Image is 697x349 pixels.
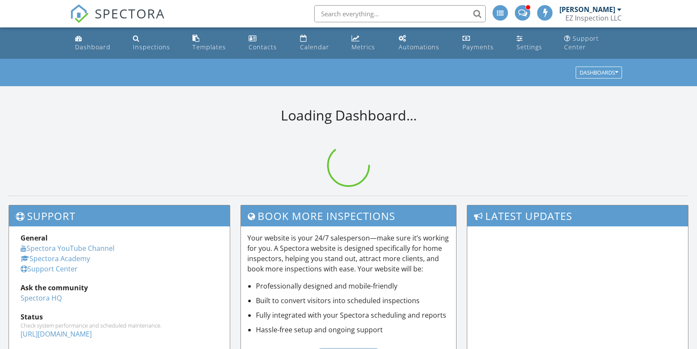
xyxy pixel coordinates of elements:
[21,264,78,274] a: Support Center
[580,70,618,76] div: Dashboards
[256,325,450,335] li: Hassle-free setup and ongoing support
[352,43,375,51] div: Metrics
[395,31,452,55] a: Automations (Advanced)
[72,31,123,55] a: Dashboard
[247,233,450,274] p: Your website is your 24/7 salesperson—make sure it’s working for you. A Spectora website is desig...
[249,43,277,51] div: Contacts
[70,4,89,23] img: The Best Home Inspection Software - Spectora
[70,12,165,30] a: SPECTORA
[463,43,494,51] div: Payments
[300,43,329,51] div: Calendar
[256,281,450,291] li: Professionally designed and mobile-friendly
[256,310,450,320] li: Fully integrated with your Spectora scheduling and reports
[9,205,230,226] h3: Support
[459,31,507,55] a: Payments
[21,254,90,263] a: Spectora Academy
[21,329,92,339] a: [URL][DOMAIN_NAME]
[245,31,290,55] a: Contacts
[256,295,450,306] li: Built to convert visitors into scheduled inspections
[133,43,170,51] div: Inspections
[21,283,218,293] div: Ask the community
[565,14,622,22] div: EZ Inspection LLC
[467,205,688,226] h3: Latest Updates
[189,31,238,55] a: Templates
[517,43,542,51] div: Settings
[314,5,486,22] input: Search everything...
[21,233,48,243] strong: General
[21,322,218,329] div: Check system performance and scheduled maintenance.
[559,5,615,14] div: [PERSON_NAME]
[576,67,622,79] button: Dashboards
[561,31,625,55] a: Support Center
[21,293,62,303] a: Spectora HQ
[241,205,457,226] h3: Book More Inspections
[399,43,439,51] div: Automations
[297,31,341,55] a: Calendar
[513,31,554,55] a: Settings
[21,312,218,322] div: Status
[348,31,388,55] a: Metrics
[21,244,114,253] a: Spectora YouTube Channel
[129,31,182,55] a: Inspections
[75,43,111,51] div: Dashboard
[564,34,599,51] div: Support Center
[95,4,165,22] span: SPECTORA
[192,43,226,51] div: Templates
